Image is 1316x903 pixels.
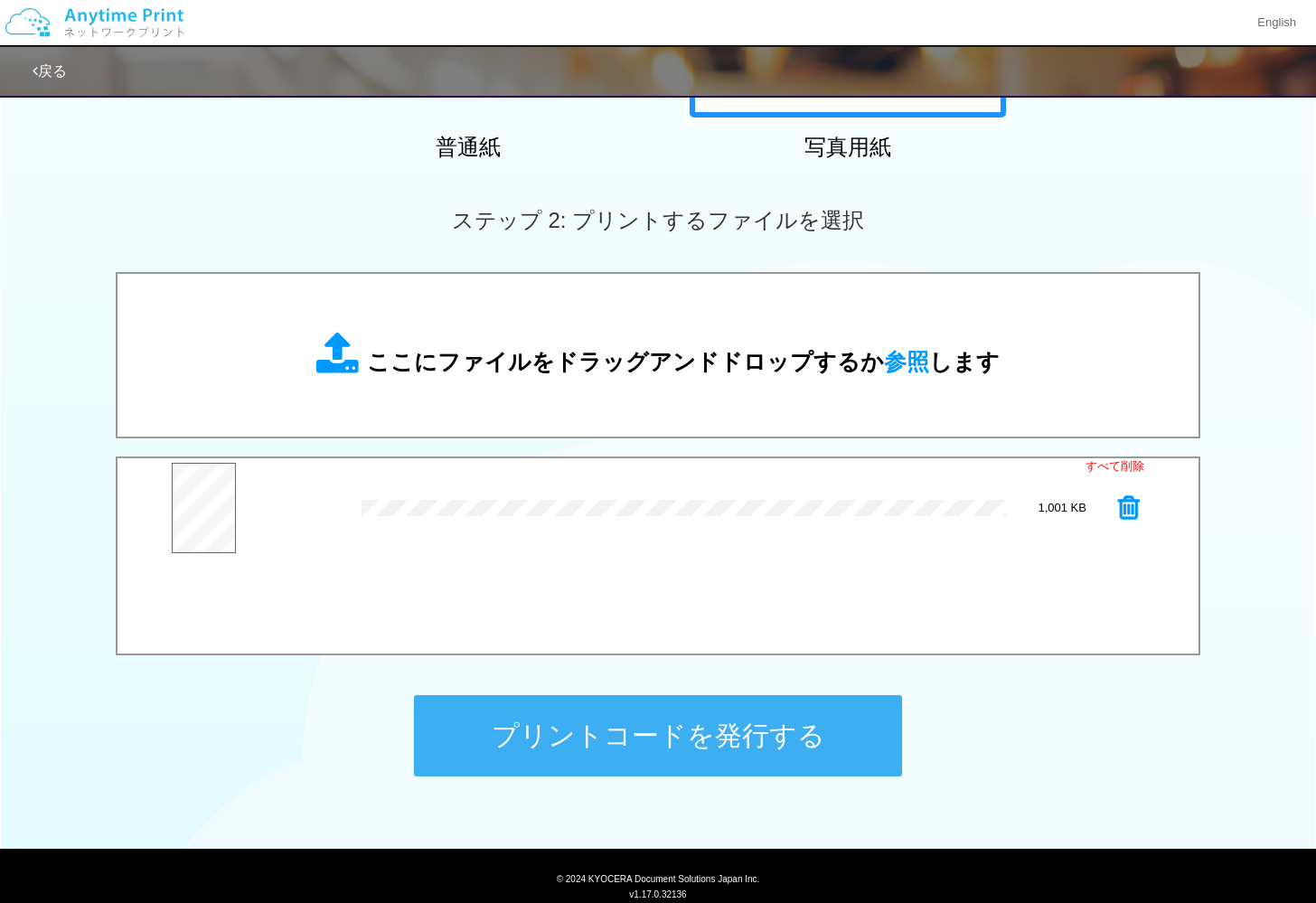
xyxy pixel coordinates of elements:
span: ステップ 2: プリントするファイルを選択 [452,208,864,232]
a: すべて削除 [1086,458,1144,475]
span: © 2024 KYOCERA Document Solutions Japan Inc. [557,872,760,884]
span: v1.17.0.32136 [629,889,686,899]
div: 1,001 KB [1006,500,1118,517]
span: 参照 [884,349,929,374]
h2: 写真用紙 [690,136,1006,159]
a: 戻る [33,63,67,79]
span: ここにファイルをドラッグアンドドロップするか します [367,349,1000,374]
h2: 普通紙 [310,136,626,159]
button: プリントコードを発行する [414,695,902,776]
